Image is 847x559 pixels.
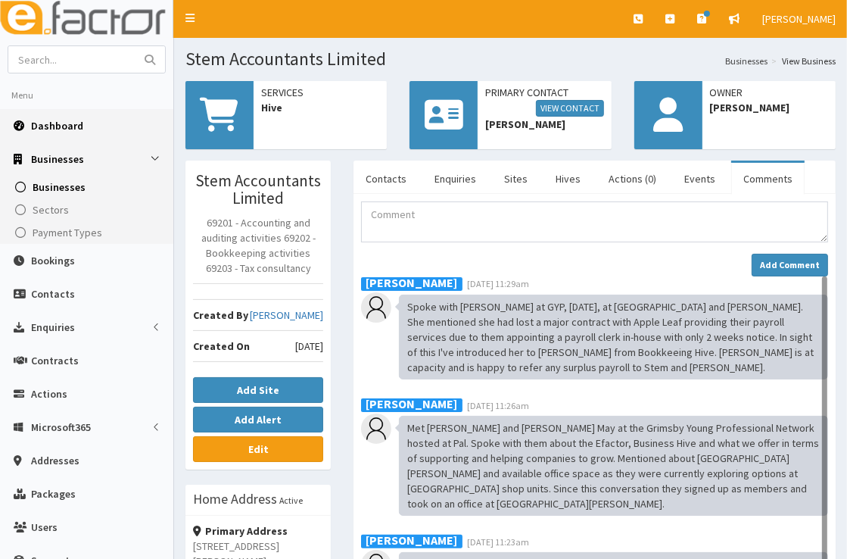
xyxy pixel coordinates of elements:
[31,520,58,534] span: Users
[31,254,75,267] span: Bookings
[467,400,529,411] span: [DATE] 11:26am
[295,339,323,354] span: [DATE]
[366,397,457,412] b: [PERSON_NAME]
[193,339,250,353] b: Created On
[361,201,828,242] textarea: Comment
[261,85,379,100] span: Services
[193,524,288,538] strong: Primary Address
[760,259,820,270] strong: Add Comment
[31,420,91,434] span: Microsoft365
[33,203,69,217] span: Sectors
[248,442,269,456] b: Edit
[731,163,805,195] a: Comments
[31,454,79,467] span: Addresses
[193,215,323,276] p: 69201 - Accounting and auditing activities 69202 - Bookkeeping activities 69203 - Tax consultancy
[31,119,83,133] span: Dashboard
[31,387,67,401] span: Actions
[768,55,836,67] li: View Business
[31,287,75,301] span: Contacts
[710,100,828,115] span: [PERSON_NAME]
[725,55,768,67] a: Businesses
[8,46,135,73] input: Search...
[185,49,836,69] h1: Stem Accountants Limited
[31,354,79,367] span: Contracts
[33,180,86,194] span: Businesses
[672,163,727,195] a: Events
[193,492,277,506] h3: Home Address
[4,176,173,198] a: Businesses
[366,275,457,290] b: [PERSON_NAME]
[485,85,603,117] span: Primary Contact
[193,436,323,462] a: Edit
[250,308,323,323] a: [PERSON_NAME]
[752,254,828,276] button: Add Comment
[31,487,76,501] span: Packages
[422,163,488,195] a: Enquiries
[399,416,828,516] div: Met [PERSON_NAME] and [PERSON_NAME] May at the Grimsby Young Professional Network hosted at Pal. ...
[467,536,529,548] span: [DATE] 11:23am
[485,117,603,132] span: [PERSON_NAME]
[193,407,323,433] button: Add Alert
[4,198,173,221] a: Sectors
[31,152,84,166] span: Businesses
[492,163,540,195] a: Sites
[543,163,593,195] a: Hives
[237,383,279,397] b: Add Site
[193,308,248,322] b: Created By
[235,413,282,426] b: Add Alert
[353,163,419,195] a: Contacts
[710,85,828,100] span: Owner
[279,495,303,506] small: Active
[31,320,75,334] span: Enquiries
[33,226,102,239] span: Payment Types
[596,163,668,195] a: Actions (0)
[536,100,604,117] a: View Contact
[366,533,457,548] b: [PERSON_NAME]
[762,12,836,26] span: [PERSON_NAME]
[467,278,529,289] span: [DATE] 11:29am
[399,295,828,379] div: Spoke with [PERSON_NAME] at GYP, [DATE], at [GEOGRAPHIC_DATA] and [PERSON_NAME]. She mentioned sh...
[261,100,379,115] span: Hive
[4,221,173,244] a: Payment Types
[193,172,323,207] h3: Stem Accountants Limited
